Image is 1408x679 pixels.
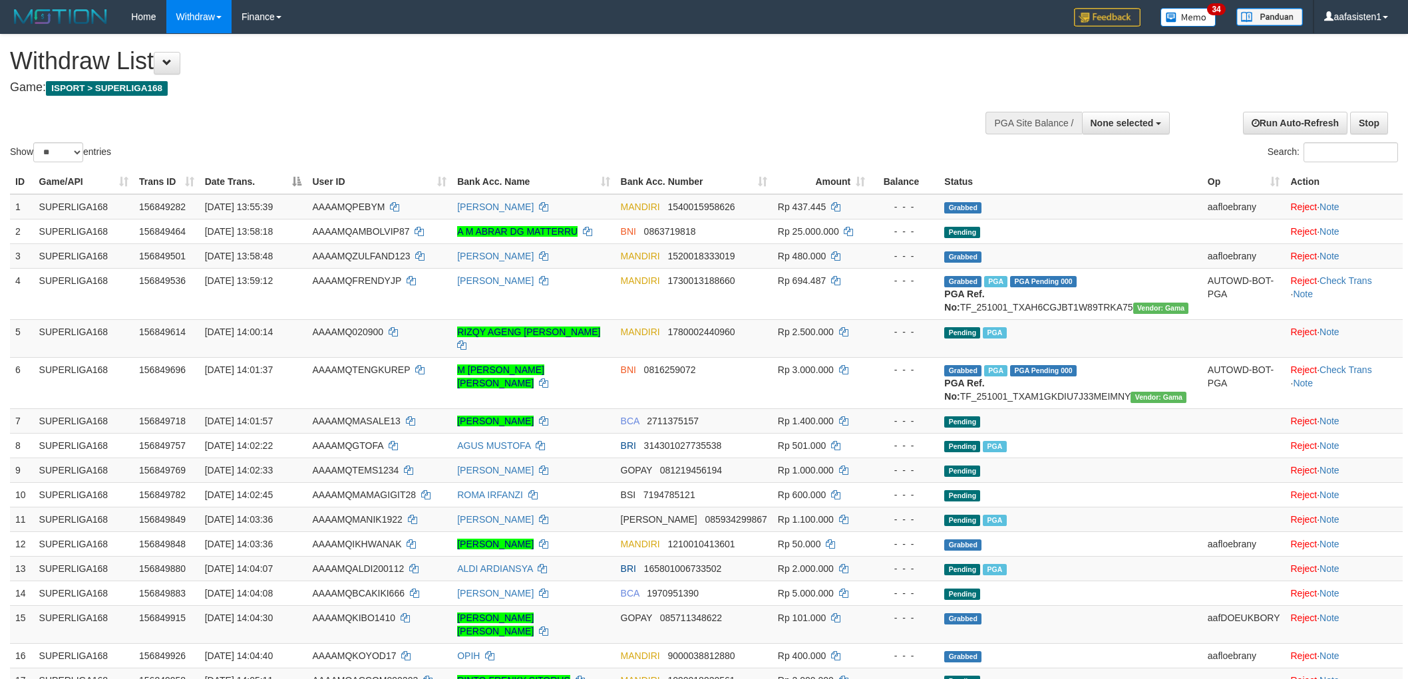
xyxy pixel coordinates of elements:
td: aafloebrany [1202,531,1286,556]
a: Note [1320,465,1339,475]
div: - - - [876,587,934,600]
img: Button%20Memo.svg [1160,8,1216,27]
td: SUPERLIGA168 [34,605,134,643]
span: 156849696 [139,364,186,375]
td: · [1285,581,1403,605]
span: [DATE] 13:59:12 [205,275,273,286]
div: - - - [876,562,934,575]
span: Rp 694.487 [778,275,826,286]
span: AAAAMQMANIK1922 [312,514,402,525]
span: Rp 2.500.000 [778,327,834,337]
span: AAAAMQKIBO1410 [312,612,395,623]
span: Copy 1730013188660 to clipboard [667,275,735,286]
a: Note [1320,563,1339,574]
a: Check Trans [1320,275,1372,286]
td: · [1285,433,1403,458]
a: Note [1320,489,1339,500]
td: 15 [10,605,34,643]
a: Reject [1290,489,1317,500]
div: - - - [876,488,934,501]
td: 12 [10,531,34,556]
a: ALDI ARDIANSYA [457,563,532,574]
a: [PERSON_NAME] [457,514,534,525]
a: OPIH [457,650,480,661]
b: PGA Ref. No: [944,378,984,402]
th: Bank Acc. Number: activate to sort column ascending [616,170,773,194]
span: 156849501 [139,251,186,261]
span: Marked by aafchhiseyha [983,327,1006,339]
span: BSI [621,489,636,500]
a: [PERSON_NAME] [457,465,534,475]
span: Copy 0816259072 to clipboard [644,364,696,375]
span: [DATE] 14:04:30 [205,612,273,623]
th: Status [939,170,1202,194]
span: BNI [621,364,636,375]
div: - - - [876,464,934,477]
span: [DATE] 14:01:37 [205,364,273,375]
span: 34 [1207,3,1225,15]
span: Pending [944,564,980,575]
span: PGA Pending [1010,276,1077,287]
span: Pending [944,416,980,428]
span: MANDIRI [621,539,660,549]
a: Reject [1290,251,1317,261]
a: [PERSON_NAME] [457,588,534,599]
td: · [1285,408,1403,433]
a: [PERSON_NAME] [PERSON_NAME] [457,612,534,636]
span: AAAAMQTENGKUREP [312,364,410,375]
img: panduan.png [1236,8,1303,26]
td: 10 [10,482,34,507]
td: SUPERLIGA168 [34,194,134,219]
div: PGA Site Balance / [985,112,1081,134]
div: - - - [876,513,934,526]
span: Copy 9000038812880 to clipboard [667,650,735,661]
a: Reject [1290,275,1317,286]
span: [DATE] 14:00:14 [205,327,273,337]
span: Pending [944,466,980,477]
div: - - - [876,225,934,238]
span: Copy 165801006733502 to clipboard [644,563,722,574]
span: MANDIRI [621,650,660,661]
a: Note [1320,226,1339,237]
td: 7 [10,408,34,433]
td: · · [1285,268,1403,319]
span: [DATE] 14:03:36 [205,514,273,525]
div: - - - [876,274,934,287]
a: A M ABRAR DG MATTERRU [457,226,578,237]
img: Feedback.jpg [1074,8,1141,27]
span: Rp 1.100.000 [778,514,834,525]
a: Note [1320,588,1339,599]
span: Marked by aafsengchandara [983,564,1006,575]
a: Note [1320,416,1339,426]
span: Copy 1520018333019 to clipboard [667,251,735,261]
span: GOPAY [621,612,652,623]
select: Showentries [33,142,83,162]
a: Reject [1290,588,1317,599]
span: AAAAMQALDI200112 [312,563,404,574]
span: BCA [621,416,639,426]
a: Note [1293,378,1313,388]
a: Note [1320,327,1339,337]
span: Rp 25.000.000 [778,226,839,237]
td: · [1285,319,1403,357]
a: Reject [1290,650,1317,661]
span: AAAAMQKOYOD17 [312,650,396,661]
span: Rp 1.400.000 [778,416,834,426]
span: Copy 1540015958626 to clipboard [667,202,735,212]
td: aafloebrany [1202,243,1286,268]
span: 156849718 [139,416,186,426]
td: 14 [10,581,34,605]
span: Marked by aafchhiseyha [984,276,1007,287]
span: Marked by aafsengchandara [983,515,1006,526]
a: [PERSON_NAME] [457,416,534,426]
span: [DATE] 13:58:18 [205,226,273,237]
span: Copy 081219456194 to clipboard [660,465,722,475]
label: Search: [1268,142,1398,162]
span: [DATE] 14:01:57 [205,416,273,426]
input: Search: [1304,142,1398,162]
a: Run Auto-Refresh [1243,112,1347,134]
td: 16 [10,643,34,668]
td: SUPERLIGA168 [34,643,134,668]
span: 156849757 [139,440,186,451]
span: Rp 50.000 [778,539,821,549]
